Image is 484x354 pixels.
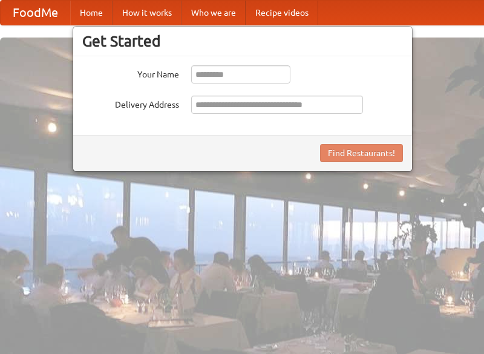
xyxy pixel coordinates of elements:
button: Find Restaurants! [320,144,403,162]
label: Delivery Address [82,96,179,111]
a: Recipe videos [246,1,318,25]
h3: Get Started [82,32,403,50]
a: Home [70,1,113,25]
a: How it works [113,1,181,25]
a: FoodMe [1,1,70,25]
label: Your Name [82,65,179,80]
a: Who we are [181,1,246,25]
